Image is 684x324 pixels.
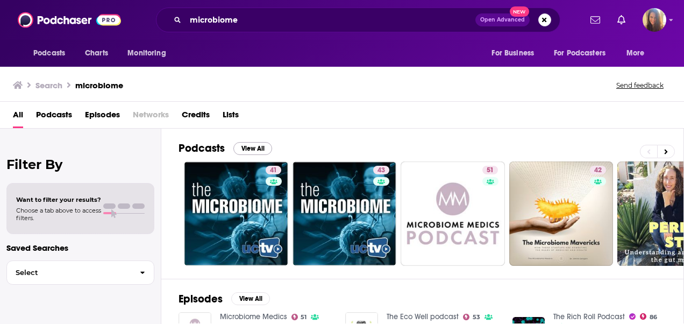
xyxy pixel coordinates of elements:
[643,8,666,32] button: Show profile menu
[13,106,23,128] a: All
[16,207,101,222] span: Choose a tab above to access filters.
[401,161,505,266] a: 51
[510,6,529,17] span: New
[643,8,666,32] img: User Profile
[291,314,307,320] a: 51
[509,161,614,266] a: 42
[233,142,272,155] button: View All
[127,46,166,61] span: Monitoring
[186,11,475,29] input: Search podcasts, credits, & more...
[387,312,459,321] a: The Eco Well podcast
[75,80,123,90] h3: microbiome
[594,165,602,176] span: 42
[613,81,667,90] button: Send feedback
[650,315,657,320] span: 86
[85,106,120,128] a: Episodes
[482,166,498,174] a: 51
[553,312,625,321] a: The Rich Roll Podcast
[220,312,287,321] a: Microbiome Medics
[491,46,534,61] span: For Business
[590,166,606,174] a: 42
[266,166,281,174] a: 41
[619,43,658,64] button: open menu
[270,165,277,176] span: 41
[626,46,645,61] span: More
[156,8,560,32] div: Search podcasts, credits, & more...
[473,315,480,320] span: 53
[179,292,270,306] a: EpisodesView All
[26,43,79,64] button: open menu
[6,260,154,285] button: Select
[179,142,272,155] a: PodcastsView All
[231,292,270,305] button: View All
[179,142,225,155] h2: Podcasts
[7,269,131,276] span: Select
[78,43,115,64] a: Charts
[223,106,239,128] a: Lists
[16,196,101,203] span: Want to filter your results?
[35,80,62,90] h3: Search
[463,314,480,320] a: 53
[301,315,307,320] span: 51
[554,46,605,61] span: For Podcasters
[475,13,530,26] button: Open AdvancedNew
[36,106,72,128] a: Podcasts
[480,17,525,23] span: Open Advanced
[586,11,604,29] a: Show notifications dropdown
[547,43,621,64] button: open menu
[487,165,494,176] span: 51
[377,165,385,176] span: 43
[293,161,397,266] a: 43
[182,106,210,128] a: Credits
[85,46,108,61] span: Charts
[33,46,65,61] span: Podcasts
[133,106,169,128] span: Networks
[373,166,389,174] a: 43
[120,43,180,64] button: open menu
[6,157,154,172] h2: Filter By
[643,8,666,32] span: Logged in as AHartman333
[6,243,154,253] p: Saved Searches
[613,11,630,29] a: Show notifications dropdown
[18,10,121,30] img: Podchaser - Follow, Share and Rate Podcasts
[640,313,657,320] a: 86
[184,161,288,266] a: 41
[484,43,547,64] button: open menu
[179,292,223,306] h2: Episodes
